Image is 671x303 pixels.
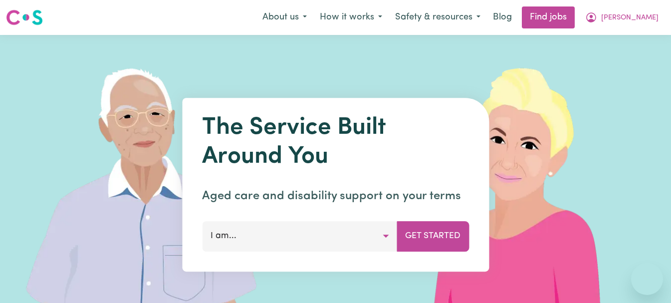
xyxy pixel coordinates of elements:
[487,6,518,28] a: Blog
[6,8,43,26] img: Careseekers logo
[202,221,397,251] button: I am...
[202,114,469,171] h1: The Service Built Around You
[522,6,575,28] a: Find jobs
[313,7,389,28] button: How it works
[6,6,43,29] a: Careseekers logo
[579,7,665,28] button: My Account
[256,7,313,28] button: About us
[202,187,469,205] p: Aged care and disability support on your terms
[601,12,659,23] span: [PERSON_NAME]
[389,7,487,28] button: Safety & resources
[631,263,663,295] iframe: Button to launch messaging window
[397,221,469,251] button: Get Started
